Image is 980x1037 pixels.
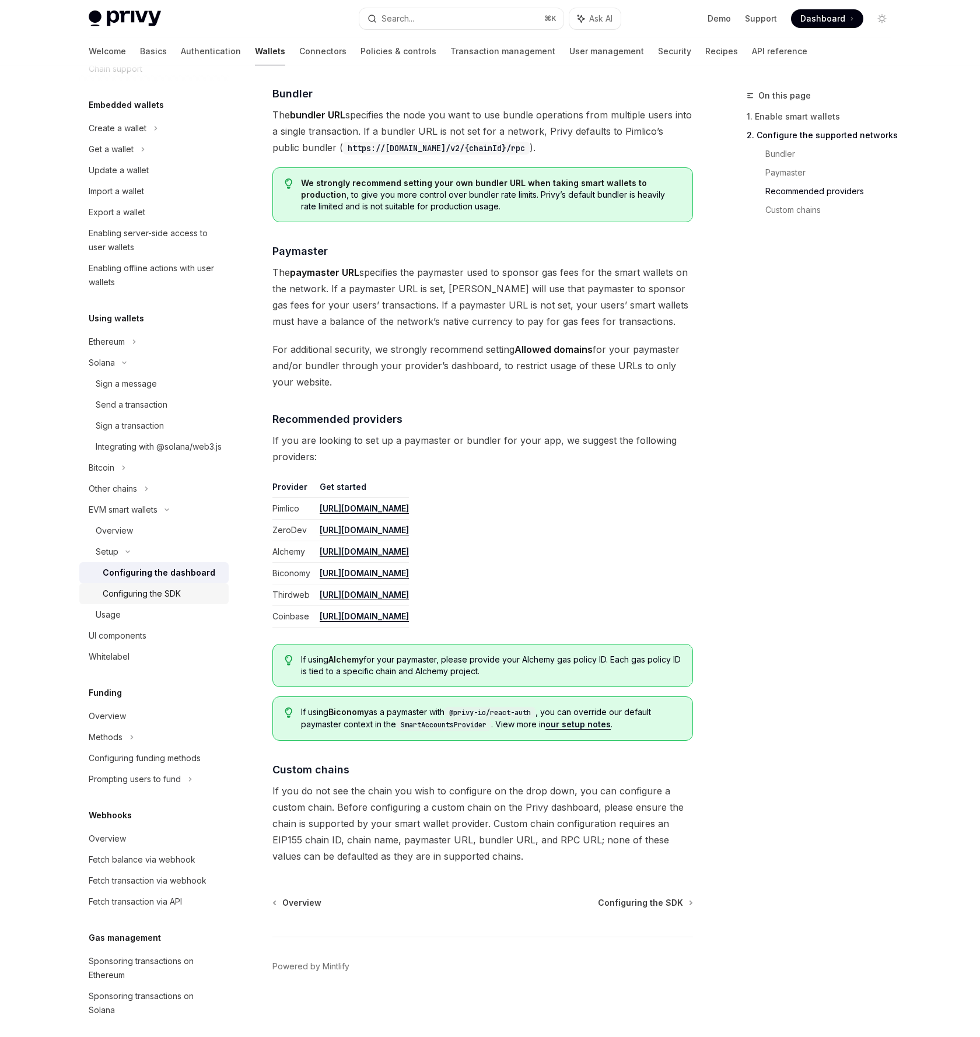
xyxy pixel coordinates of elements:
h5: Funding [89,686,122,700]
a: API reference [752,37,807,65]
div: Enabling server-side access to user wallets [89,226,222,254]
span: Overview [282,897,321,909]
span: If you do not see the chain you wish to configure on the drop down, you can configure a custom ch... [272,783,693,864]
a: Sign a message [79,373,229,394]
td: Coinbase [272,606,315,628]
a: Paymaster [765,163,901,182]
a: Enabling offline actions with user wallets [79,258,229,293]
a: Wallets [255,37,285,65]
a: [URL][DOMAIN_NAME] [320,568,409,579]
a: Basics [140,37,167,65]
a: Overview [79,828,229,849]
h5: Embedded wallets [89,98,164,112]
a: Transaction management [450,37,555,65]
div: Fetch transaction via webhook [89,874,206,888]
span: Bundler [272,86,313,101]
a: Overview [79,520,229,541]
div: EVM smart wallets [89,503,157,517]
a: [URL][DOMAIN_NAME] [320,590,409,600]
span: Configuring the SDK [598,897,683,909]
strong: Alchemy [328,654,363,664]
div: Fetch balance via webhook [89,853,195,867]
span: , to give you more control over bundler rate limits. Privy’s default bundler is heavily rate limi... [301,177,681,212]
div: Configuring the SDK [103,587,181,601]
code: SmartAccountsProvider [396,719,491,731]
svg: Tip [285,655,293,665]
a: Authentication [181,37,241,65]
a: Overview [274,897,321,909]
a: 2. Configure the supported networks [747,126,901,145]
a: Welcome [89,37,126,65]
code: https://[DOMAIN_NAME]/v2/{chainId}/rpc [343,142,530,155]
h5: Using wallets [89,311,144,325]
a: Configuring the SDK [79,583,229,604]
div: Sign a transaction [96,419,164,433]
div: Setup [96,545,118,559]
strong: We strongly recommend setting your own bundler URL when taking smart wallets to production [301,178,647,199]
span: If using for your paymaster, please provide your Alchemy gas policy ID. Each gas policy ID is tie... [301,654,681,677]
a: Connectors [299,37,346,65]
div: Update a wallet [89,163,149,177]
div: Bitcoin [89,461,114,475]
a: [URL][DOMAIN_NAME] [320,525,409,535]
div: Send a transaction [96,398,167,412]
a: Recipes [705,37,738,65]
a: Policies & controls [360,37,436,65]
span: For additional security, we strongly recommend setting for your paymaster and/or bundler through ... [272,341,693,390]
a: Recommended providers [765,182,901,201]
div: Export a wallet [89,205,145,219]
div: UI components [89,629,146,643]
span: The specifies the paymaster used to sponsor gas fees for the smart wallets on the network. If a p... [272,264,693,330]
div: Fetch transaction via API [89,895,182,909]
a: Sponsoring transactions on Solana [79,986,229,1021]
div: Other chains [89,482,137,496]
a: our setup notes [545,719,611,730]
a: [URL][DOMAIN_NAME] [320,611,409,622]
strong: Allowed domains [514,344,593,355]
div: Create a wallet [89,121,146,135]
div: Ethereum [89,335,125,349]
a: Export a wallet [79,202,229,223]
div: Overview [89,832,126,846]
svg: Tip [285,707,293,718]
a: Enabling server-side access to user wallets [79,223,229,258]
a: Bundler [765,145,901,163]
div: Search... [381,12,414,26]
a: Configuring the SDK [598,897,692,909]
span: If using as a paymaster with , you can override our default paymaster context in the . View more ... [301,706,681,731]
a: Support [745,13,777,24]
a: Powered by Mintlify [272,961,349,972]
div: Solana [89,356,115,370]
button: Toggle dark mode [873,9,891,28]
strong: Biconomy [328,707,369,717]
a: [URL][DOMAIN_NAME] [320,503,409,514]
strong: bundler URL [290,109,345,121]
strong: paymaster URL [290,267,359,278]
a: Fetch transaction via API [79,891,229,912]
div: Methods [89,730,123,744]
a: Configuring the dashboard [79,562,229,583]
span: Paymaster [272,243,328,259]
h5: Gas management [89,931,161,945]
a: Security [658,37,691,65]
h5: Webhooks [89,808,132,822]
div: Whitelabel [89,650,129,664]
div: Import a wallet [89,184,144,198]
a: Custom chains [765,201,901,219]
div: Enabling offline actions with user wallets [89,261,222,289]
span: On this page [758,89,811,103]
a: Fetch transaction via webhook [79,870,229,891]
code: @privy-io/react-auth [444,707,535,719]
a: Dashboard [791,9,863,28]
div: Prompting users to fund [89,772,181,786]
a: Whitelabel [79,646,229,667]
a: Fetch balance via webhook [79,849,229,870]
a: Integrating with @solana/web3.js [79,436,229,457]
a: Demo [708,13,731,24]
span: The specifies the node you want to use bundle operations from multiple users into a single transa... [272,107,693,156]
div: Sponsoring transactions on Ethereum [89,954,222,982]
span: Dashboard [800,13,845,24]
img: light logo [89,10,161,27]
td: ZeroDev [272,520,315,541]
a: Overview [79,706,229,727]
